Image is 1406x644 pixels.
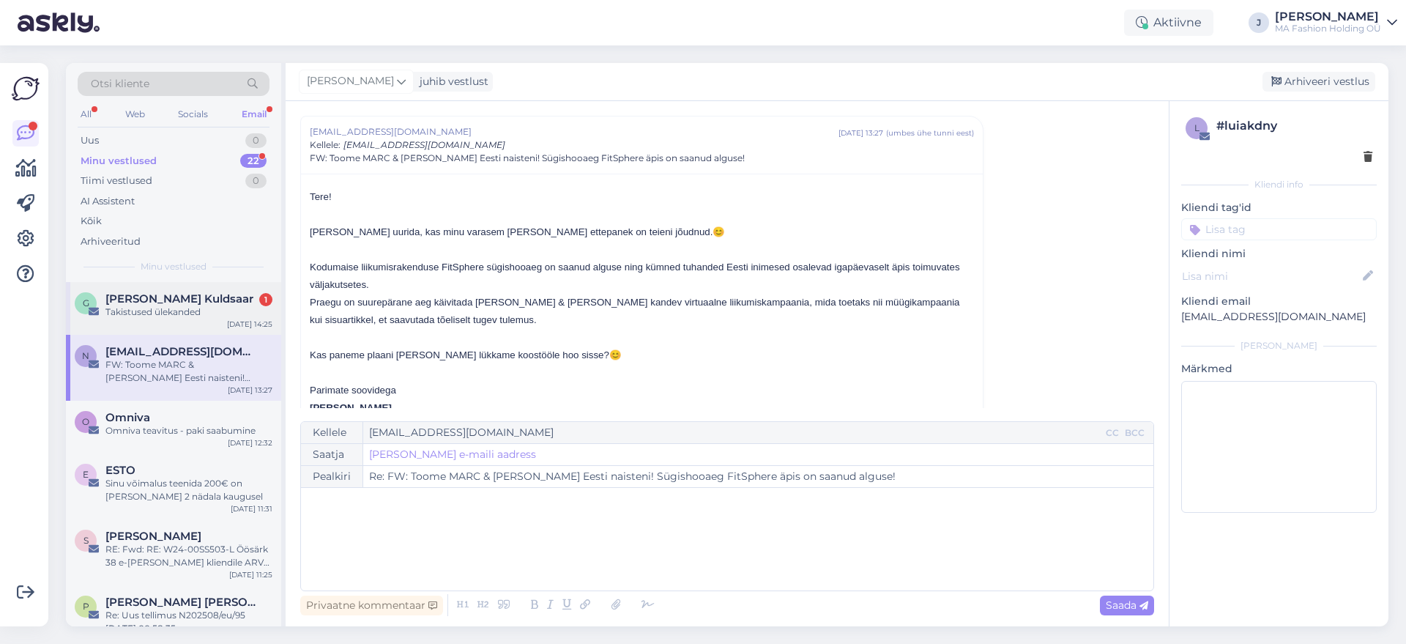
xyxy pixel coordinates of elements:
img: Askly Logo [12,75,40,103]
span: Praegu on suurepärane aeg käivitada [PERSON_NAME] & [PERSON_NAME] kandev virtuaalne liikumiskampa... [310,297,960,325]
div: [DATE] 14:25 [227,319,272,330]
div: BCC [1122,426,1148,440]
div: [DATE] 12:32 [228,437,272,448]
p: Kliendi nimi [1181,246,1377,262]
p: Kliendi email [1181,294,1377,309]
span: E [83,469,89,480]
span: [PERSON_NAME] [307,73,394,89]
div: juhib vestlust [414,74,488,89]
span: l [1194,122,1199,133]
a: [PERSON_NAME]MA Fashion Holding OÜ [1275,11,1397,34]
div: [DATE] 13:27 [838,127,883,138]
p: Kliendi tag'id [1181,200,1377,215]
span: Kellele : [310,139,341,150]
span: [EMAIL_ADDRESS][DOMAIN_NAME] [343,139,505,150]
span: Pille Mannik [105,596,258,609]
div: Kellele [301,422,363,443]
div: MA Fashion Holding OÜ [1275,23,1381,34]
div: Uus [81,133,99,148]
span: Parimate soovidega [310,385,396,396]
div: Re: Uus tellimus N202508/eu/95 [DATE] 00:58:35 [105,609,272,635]
span: [EMAIL_ADDRESS][DOMAIN_NAME] [310,125,838,138]
div: [DATE] 13:27 [228,385,272,396]
div: Omniva teavitus - paki saabumine [105,424,272,437]
span: [PERSON_NAME] uurida, kas minu varasem [PERSON_NAME] ettepanek on teieni jõudnud. [310,226,713,237]
span: O [82,416,89,427]
span: Omniva [105,411,150,424]
a: [PERSON_NAME] e-maili aadress [369,447,536,462]
div: [PERSON_NAME] [1275,11,1381,23]
div: Pealkiri [301,466,363,487]
span: Minu vestlused [141,260,207,273]
div: Saatja [301,444,363,465]
div: ( umbes ühe tunni eest ) [886,127,974,138]
span: Saada [1106,599,1148,612]
div: Socials [175,105,211,124]
span: 😊 [609,349,622,360]
div: Minu vestlused [81,154,157,169]
div: FW: Toome MARC & [PERSON_NAME] Eesti naisteni! Sügishooaeg FitSphere äpis on saanud alguse! [105,358,272,385]
div: J [1249,12,1269,33]
div: Kõik [81,214,102,229]
div: Web [122,105,148,124]
span: n [82,350,89,361]
div: 1 [259,293,272,306]
span: normanvihul@thefitsphere.com [105,345,258,358]
span: FW: Toome MARC & [PERSON_NAME] Eesti naisteni! Sügishooaeg FitSphere äpis on saanud alguse! [310,152,745,165]
div: 0 [245,174,267,188]
div: # luiakdny [1216,117,1372,135]
div: Tiimi vestlused [81,174,152,188]
div: All [78,105,94,124]
span: 😊 [713,226,725,237]
span: Kas paneme plaani [PERSON_NAME] lükkame koostööle hoo sisse? [310,349,609,360]
p: [EMAIL_ADDRESS][DOMAIN_NAME] [1181,309,1377,325]
div: CC [1103,426,1122,440]
div: 22 [240,154,267,169]
div: Kliendi info [1181,178,1377,191]
div: 0 [245,133,267,148]
div: [PERSON_NAME] [1181,339,1377,352]
div: Sinu võimalus teenida 200€ on [PERSON_NAME] 2 nädala kaugusel [105,477,272,503]
span: S [83,535,89,546]
div: [DATE] 11:25 [229,569,272,580]
div: Arhiveeri vestlus [1262,72,1375,92]
span: Tere! [310,191,332,202]
span: P [83,601,89,612]
div: [DATE] 11:31 [231,503,272,514]
span: Otsi kliente [91,76,149,92]
div: AI Assistent [81,194,135,209]
span: Svetlana Plis MARC&ANDRE [105,530,201,543]
div: Aktiivne [1124,10,1213,36]
span: Goar Kuldsaar [105,292,253,306]
div: Email [239,105,269,124]
span: Kodumaise liikumisrakenduse FitSphere sügishooaeg on saanud alguse ning kümned tuhanded Eesti ini... [310,262,960,290]
input: Lisa nimi [1182,268,1360,284]
span: G [83,297,89,308]
span: [PERSON_NAME] [310,402,392,413]
div: Takistused ülekanded [105,306,272,319]
input: Lisa tag [1181,218,1377,240]
p: Märkmed [1181,361,1377,377]
div: Privaatne kommentaar [300,596,443,615]
input: Write subject here... [363,466,1153,487]
div: RE: Fwd: RE: W24-00SS503-L Öösärk 38 e-[PERSON_NAME] kliendile ARVE U-25129 [DATE] [105,543,272,569]
input: Recepient... [363,422,1103,443]
div: Arhiveeritud [81,234,141,249]
span: ESTO [105,464,135,477]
